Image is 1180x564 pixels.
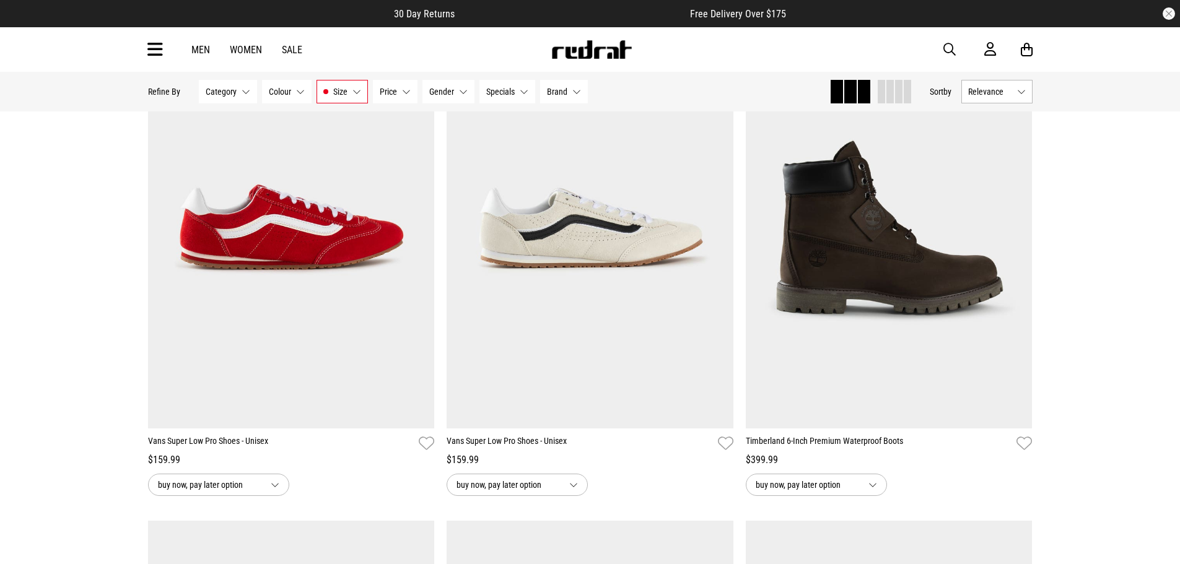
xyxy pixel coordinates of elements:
span: Colour [269,87,291,97]
span: Specials [486,87,515,97]
button: Open LiveChat chat widget [10,5,47,42]
p: Refine By [148,87,180,97]
button: Gender [422,80,474,103]
button: Specials [479,80,535,103]
button: Brand [540,80,588,103]
button: Category [199,80,257,103]
span: buy now, pay later option [756,477,859,492]
img: Redrat logo [551,40,632,59]
div: $399.99 [746,453,1033,467]
iframe: Customer reviews powered by Trustpilot [479,7,665,20]
button: Sortby [930,84,951,99]
span: buy now, pay later option [158,477,261,492]
span: Relevance [968,87,1012,97]
span: 30 Day Returns [394,8,455,20]
img: Vans Super Low Pro Shoes - Unisex in Red [148,27,435,428]
span: Gender [429,87,454,97]
span: buy now, pay later option [457,477,559,492]
img: Timberland 6-inch Premium Waterproof Boots in Brown [746,27,1033,428]
img: Vans Super Low Pro Shoes - Unisex in White [447,27,733,428]
a: Sale [282,44,302,56]
button: buy now, pay later option [447,474,588,496]
button: Colour [262,80,312,103]
div: $159.99 [148,453,435,467]
span: Price [380,87,397,97]
button: buy now, pay later option [746,474,887,496]
a: Vans Super Low Pro Shoes - Unisex [447,435,713,453]
a: Vans Super Low Pro Shoes - Unisex [148,435,414,453]
button: buy now, pay later option [148,474,289,496]
a: Timberland 6-Inch Premium Waterproof Boots [746,435,1012,453]
a: Men [191,44,210,56]
button: Size [317,80,368,103]
span: Brand [547,87,567,97]
button: Relevance [961,80,1033,103]
a: Women [230,44,262,56]
span: Size [333,87,347,97]
span: by [943,87,951,97]
span: Free Delivery Over $175 [690,8,786,20]
div: $159.99 [447,453,733,467]
span: Category [206,87,237,97]
button: Price [373,80,417,103]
